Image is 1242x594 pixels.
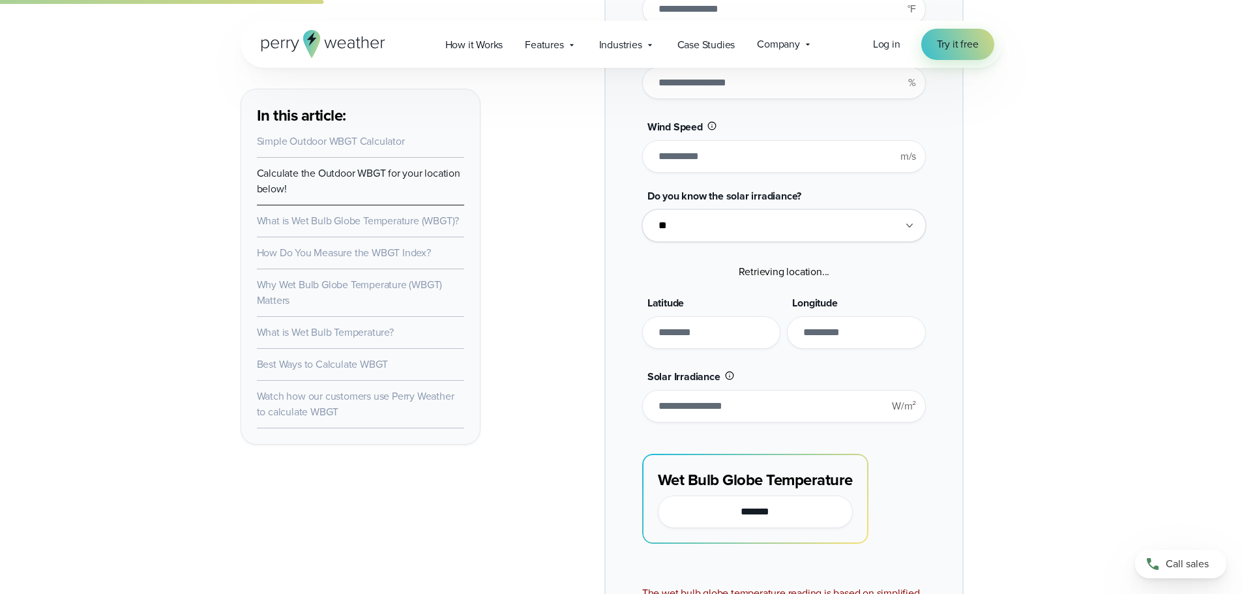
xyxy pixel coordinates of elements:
a: Watch how our customers use Perry Weather to calculate WBGT [257,389,454,419]
a: Best Ways to Calculate WBGT [257,357,389,372]
span: Solar Irradiance [647,369,720,384]
span: Try it free [937,37,979,52]
span: Features [525,37,563,53]
span: Latitude [647,295,684,310]
span: Case Studies [677,37,735,53]
a: How it Works [434,31,514,58]
span: Company [757,37,800,52]
span: Retrieving location... [739,264,830,279]
span: Industries [599,37,642,53]
a: Try it free [921,29,994,60]
a: What is Wet Bulb Globe Temperature (WBGT)? [257,213,460,228]
span: Longitude [792,295,837,310]
a: How Do You Measure the WBGT Index? [257,245,431,260]
span: Log in [873,37,900,52]
h3: In this article: [257,105,464,126]
a: Why Wet Bulb Globe Temperature (WBGT) Matters [257,277,443,308]
a: Calculate the Outdoor WBGT for your location below! [257,166,460,196]
span: Call sales [1166,556,1209,572]
span: Do you know the solar irradiance? [647,188,801,203]
a: Call sales [1135,550,1226,578]
a: Case Studies [666,31,747,58]
a: What is Wet Bulb Temperature? [257,325,394,340]
a: Simple Outdoor WBGT Calculator [257,134,405,149]
span: How it Works [445,37,503,53]
a: Log in [873,37,900,52]
span: Wind Speed [647,119,703,134]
